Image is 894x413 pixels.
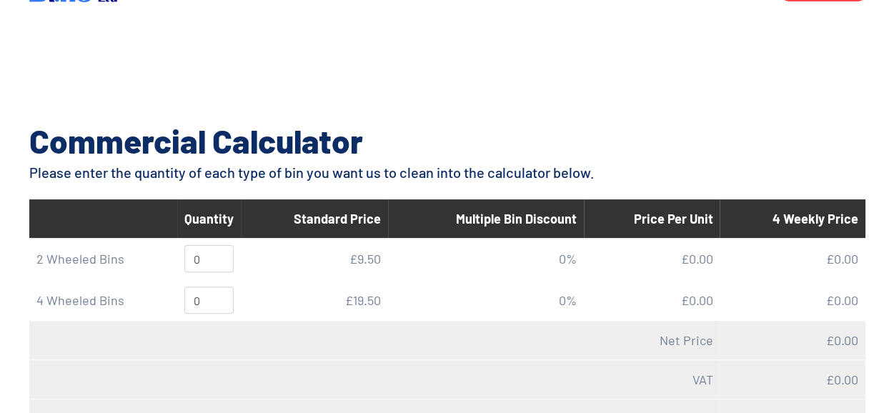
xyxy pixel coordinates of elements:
td: £ 0.00 [584,279,720,321]
td: £ 0.00 [720,238,865,279]
h2: Commercial Calculator [29,119,865,162]
td: £ 0.00 [584,238,720,279]
td: £ 9.50 [241,238,388,279]
th: Standard Price [241,199,388,238]
h4: Please enter the quantity of each type of bin you want us to clean into the calculator below. [29,162,865,182]
td: £ 0.00 [720,360,865,399]
td: 0 % [388,279,584,321]
td: Net Price [29,321,720,360]
td: £ 0.00 [720,279,865,321]
th: Multiple Bin Discount [388,199,584,238]
th: 4 Weekly Price [720,199,865,238]
td: 2 Wheeled Bins [29,238,177,279]
td: 4 Wheeled Bins [29,279,177,321]
th: Price Per Unit [584,199,720,238]
td: VAT [29,360,720,399]
td: £ 19.50 [241,279,388,321]
td: £ 0.00 [720,321,865,360]
td: 0 % [388,238,584,279]
th: Quantity [177,199,241,238]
